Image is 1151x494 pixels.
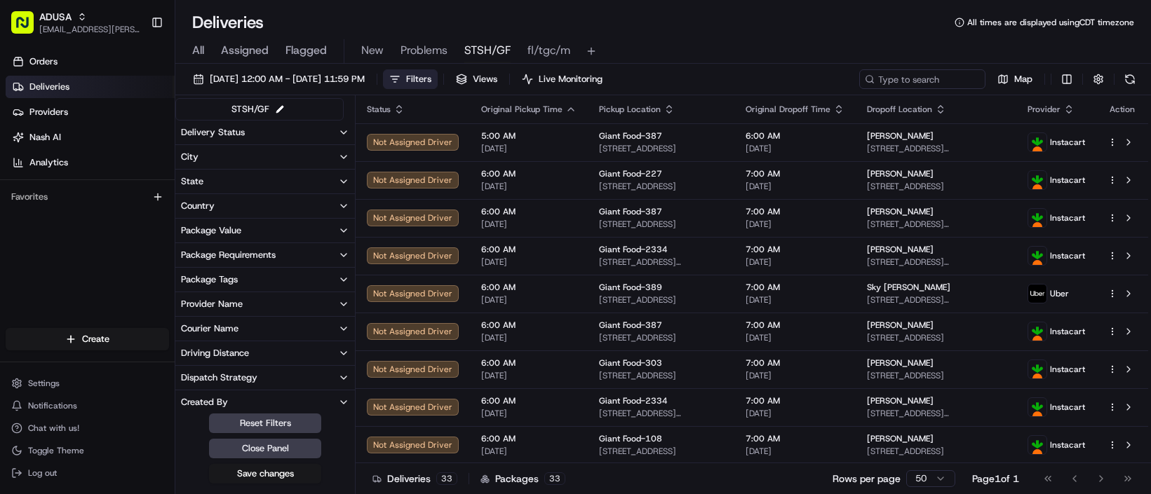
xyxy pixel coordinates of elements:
[175,341,355,365] button: Driving Distance
[516,69,609,89] button: Live Monitoring
[599,357,662,369] span: Giant Food-303
[746,408,844,419] span: [DATE]
[175,145,355,169] button: City
[481,408,577,419] span: [DATE]
[867,370,1005,381] span: [STREET_ADDRESS]
[481,370,577,381] span: [DATE]
[867,320,934,331] span: [PERSON_NAME]
[481,104,563,115] span: Original Pickup Time
[175,219,355,242] button: Package Value
[6,441,169,460] button: Toggle Theme
[175,170,355,193] button: State
[39,10,72,24] span: ADUSA
[181,175,203,188] div: State
[6,186,169,208] div: Favorites
[481,244,577,255] span: 6:00 AM
[119,294,130,306] div: 💻
[1120,69,1140,89] button: Refresh
[113,287,231,313] a: 💻API Documentation
[187,69,371,89] button: [DATE] 12:00 AM - [DATE] 11:59 PM
[481,219,577,230] span: [DATE]
[599,408,723,419] span: [STREET_ADDRESS][PERSON_NAME]
[99,327,170,338] a: Powered byPylon
[867,219,1005,230] span: [STREET_ADDRESS][DEMOGRAPHIC_DATA]
[1028,133,1046,151] img: profile_instacart_ahold_partner.png
[599,294,723,306] span: [STREET_ADDRESS]
[1050,439,1085,451] span: Instacart
[175,317,355,341] button: Courier Name
[209,464,321,483] button: Save changes
[1028,171,1046,189] img: profile_instacart_ahold_partner.png
[599,244,668,255] span: Giant Food-2334
[6,50,175,73] a: Orders
[867,408,1005,419] span: [STREET_ADDRESS][PERSON_NAME]
[481,282,577,293] span: 6:00 AM
[48,224,230,238] div: Start new chat
[175,121,355,144] button: Delivery Status
[481,357,577,369] span: 6:00 AM
[1050,326,1085,337] span: Instacart
[746,332,844,343] span: [DATE]
[238,228,255,245] button: Start new chat
[436,472,457,485] div: 33
[209,439,321,458] button: Close Panel
[527,42,570,59] span: fl/tgc/m
[285,42,327,59] span: Flagged
[6,396,169,416] button: Notifications
[36,180,231,195] input: Clear
[6,6,145,39] button: ADUSA[EMAIL_ADDRESS][PERSON_NAME][DOMAIN_NAME]
[181,371,257,384] div: Dispatch Strategy
[367,104,391,115] span: Status
[175,194,355,218] button: Country
[539,73,603,85] span: Live Monitoring
[28,423,79,434] span: Chat with us!
[181,200,215,212] div: Country
[14,224,39,249] img: 1736555255976-a54dd68f-1ca7-489b-9aae-adbdc363a1c4
[175,243,355,267] button: Package Requirements
[39,24,140,35] span: [EMAIL_ADDRESS][PERSON_NAME][DOMAIN_NAME]
[29,81,69,93] span: Deliveries
[746,104,830,115] span: Original Dropoff Time
[29,156,68,169] span: Analytics
[209,413,321,433] button: Reset Filters
[181,347,249,359] div: Driving Distance
[361,42,384,59] span: New
[1050,288,1069,299] span: Uber
[599,320,662,331] span: Giant Food-387
[867,130,934,142] span: [PERSON_NAME]
[481,320,577,331] span: 6:00 AM
[1028,247,1046,265] img: profile_instacart_ahold_partner.png
[991,69,1039,89] button: Map
[599,370,723,381] span: [STREET_ADDRESS]
[833,472,901,486] p: Rows per page
[599,143,723,154] span: [STREET_ADDRESS]
[140,327,170,338] span: Pylon
[746,433,844,444] span: 7:00 AM
[181,249,276,261] div: Package Requirements
[1028,398,1046,416] img: profile_instacart_ahold_partner.png
[383,69,438,89] button: Filters
[599,282,662,293] span: Giant Food-389
[6,328,169,350] button: Create
[867,446,1005,457] span: [STREET_ADDRESS]
[28,467,57,479] span: Log out
[967,17,1134,28] span: All times are displayed using CDT timezone
[6,76,175,98] a: Deliveries
[867,168,934,179] span: [PERSON_NAME]
[599,104,661,115] span: Pickup Location
[181,224,241,237] div: Package Value
[746,143,844,154] span: [DATE]
[406,73,431,85] span: Filters
[6,463,169,483] button: Log out
[746,282,844,293] span: 7:00 AM
[867,395,934,406] span: [PERSON_NAME]
[1028,284,1046,303] img: profile_uber_ahold_partner.png
[473,73,497,85] span: Views
[181,396,228,409] div: Created By
[175,292,355,316] button: Provider Name
[1108,104,1137,115] div: Action
[481,206,577,217] span: 6:00 AM
[1050,250,1085,261] span: Instacart
[746,181,844,192] span: [DATE]
[481,395,577,406] span: 6:00 AM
